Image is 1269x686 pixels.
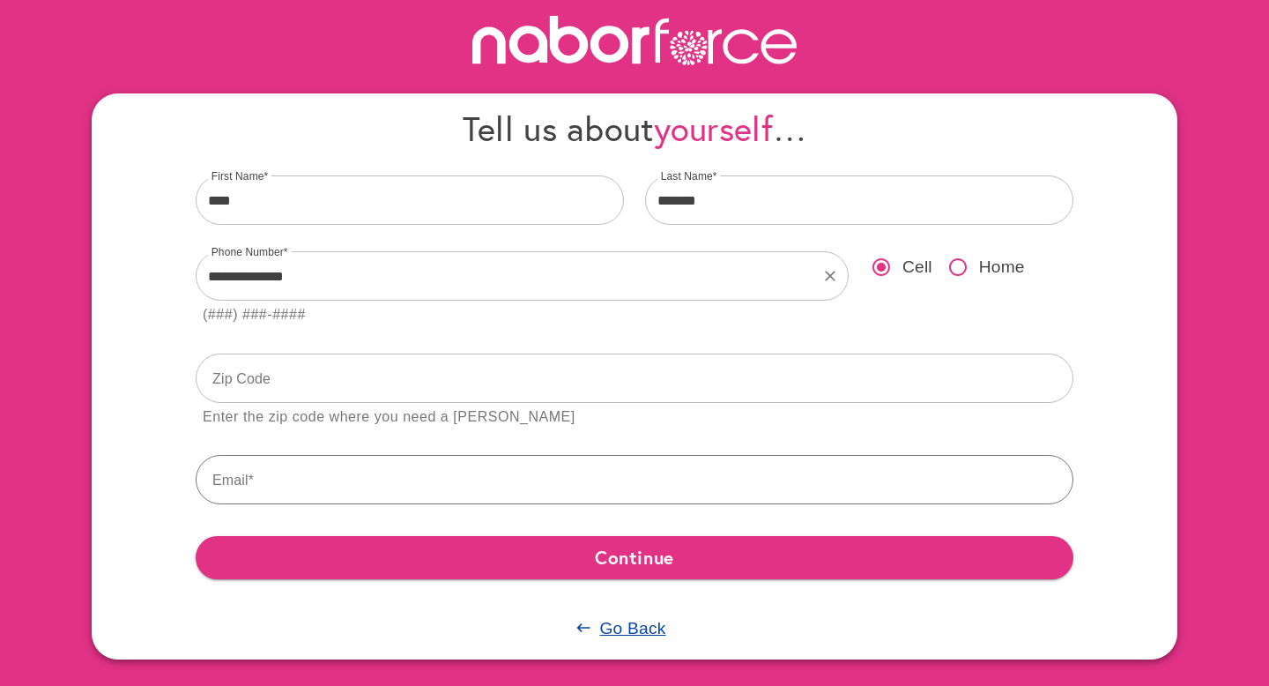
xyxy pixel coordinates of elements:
span: Continue [210,541,1059,573]
span: yourself [654,106,773,151]
div: Enter the zip code where you need a [PERSON_NAME] [203,406,575,429]
h4: Tell us about … [196,108,1073,149]
div: (###) ###-#### [203,303,306,327]
span: Home [979,255,1025,280]
u: Go Back [599,619,665,638]
button: Continue [196,536,1073,578]
span: Cell [902,255,932,280]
